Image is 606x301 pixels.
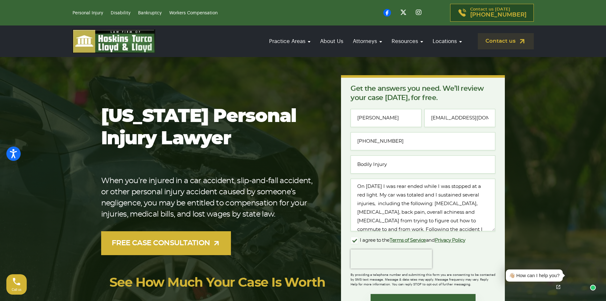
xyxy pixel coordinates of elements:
p: Get the answers you need. We’ll review your case [DATE], for free. [351,84,495,103]
a: Attorneys [350,32,385,50]
iframe: reCAPTCHA [351,249,432,269]
a: FREE CASE CONSULTATION [101,231,231,255]
img: logo [73,29,155,53]
input: Full Name [351,109,421,127]
label: I agree to the and [351,237,465,244]
a: Personal Injury [73,11,103,15]
p: When you’re injured in a car accident, slip-and-fall accident, or other personal injury accident ... [101,176,321,220]
a: Contact us [478,33,534,49]
a: Open chat [552,280,565,294]
input: Type of case or question [351,155,495,174]
span: [PHONE_NUMBER] [470,12,526,18]
a: Privacy Policy [435,238,465,243]
a: About Us [317,32,346,50]
a: Terms of Service [390,238,426,243]
h1: [US_STATE] Personal Injury Lawyer [101,105,321,150]
div: By providing a telephone number and submitting this form you are consenting to be contacted by SM... [351,269,495,287]
a: Resources [388,32,426,50]
a: Practice Areas [266,32,314,50]
a: Disability [111,11,130,15]
a: See How Much Your Case Is Worth [109,276,325,289]
input: Email* [424,109,495,127]
a: Locations [429,32,465,50]
a: Contact us [DATE][PHONE_NUMBER] [450,4,534,22]
img: arrow-up-right-light.svg [212,239,220,247]
p: Contact us [DATE] [470,7,526,18]
a: Bankruptcy [138,11,162,15]
input: Phone* [351,132,495,150]
span: Call us [12,288,22,291]
div: 👋🏼 How can I help you? [509,272,560,279]
a: Workers Compensation [169,11,218,15]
